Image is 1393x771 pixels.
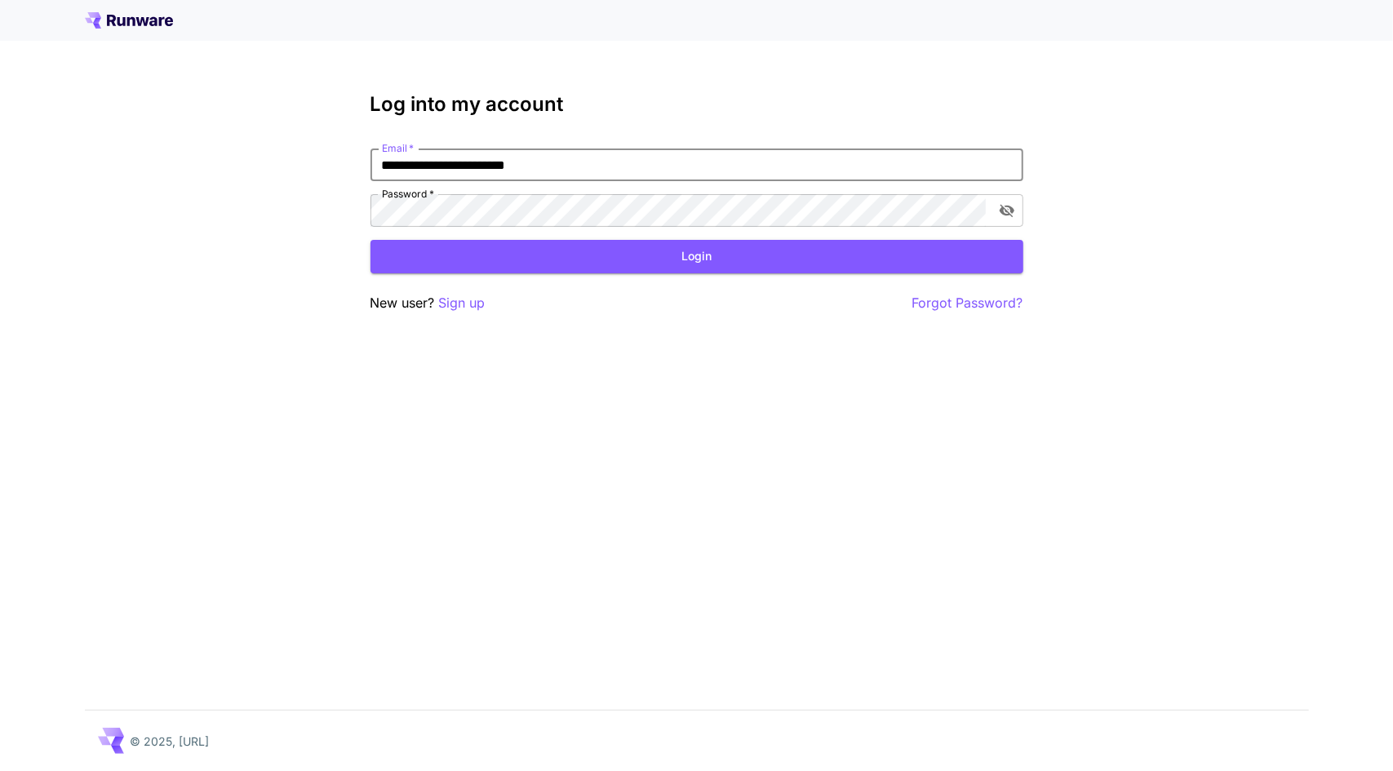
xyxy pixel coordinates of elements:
div: Domain Overview [62,96,146,107]
button: Login [370,240,1023,273]
div: v 4.0.25 [46,26,80,39]
button: Sign up [439,293,486,313]
label: Email [382,141,414,155]
div: Domain: [URL] [42,42,116,55]
img: website_grey.svg [26,42,39,55]
img: tab_keywords_by_traffic_grey.svg [162,95,175,108]
button: Forgot Password? [912,293,1023,313]
img: tab_domain_overview_orange.svg [44,95,57,108]
button: toggle password visibility [992,196,1022,225]
div: Keywords by Traffic [180,96,275,107]
label: Password [382,187,434,201]
p: New user? [370,293,486,313]
h3: Log into my account [370,93,1023,116]
img: logo_orange.svg [26,26,39,39]
p: © 2025, [URL] [131,733,210,750]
